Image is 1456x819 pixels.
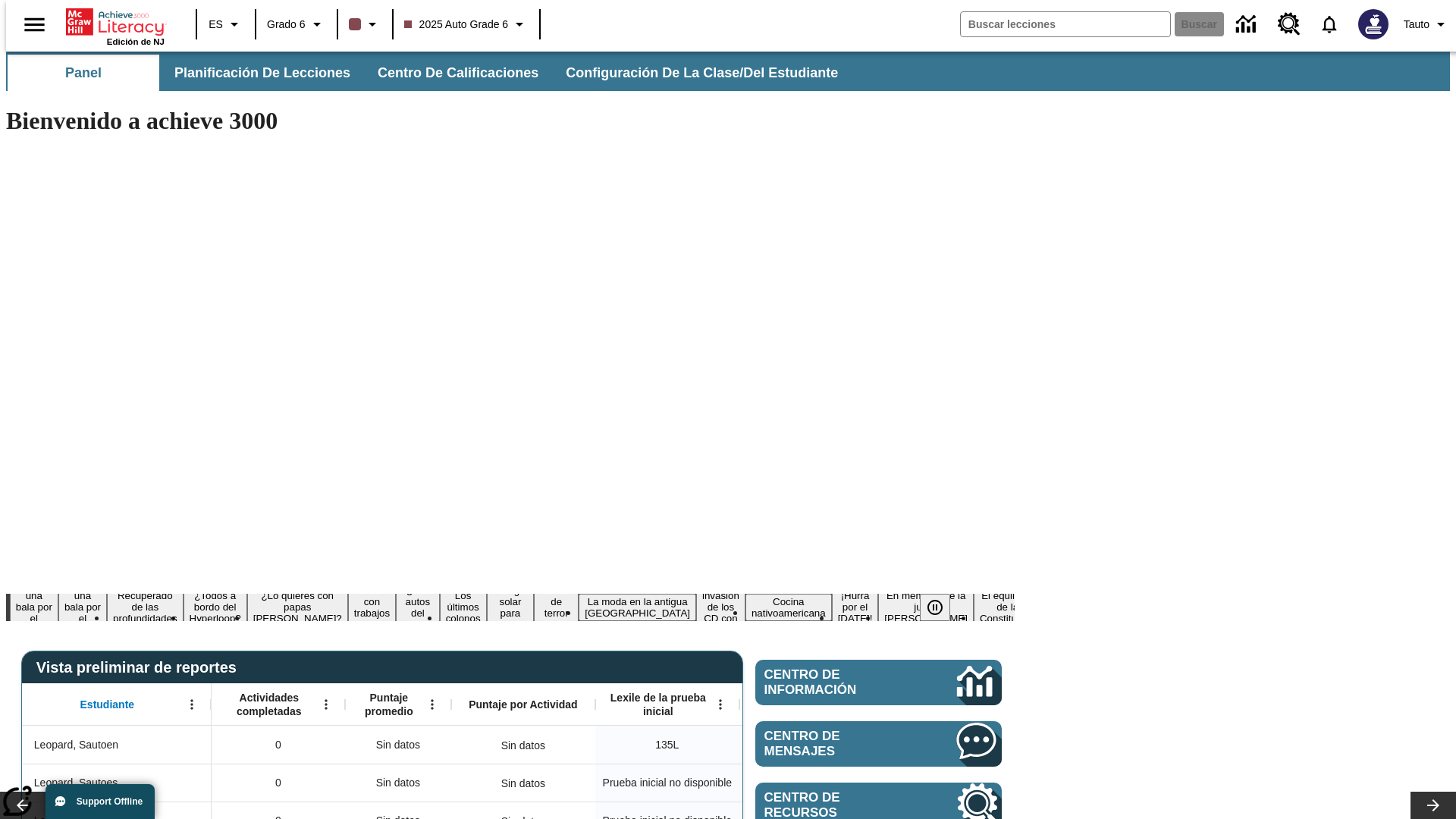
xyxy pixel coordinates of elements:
[534,571,579,644] button: Diapositiva 10 La historia de terror del tomate
[1398,11,1456,38] button: Perfil/Configuración
[566,64,838,82] span: Configuración de la clase/del estudiante
[6,52,1450,91] div: Subbarra de navegación
[369,730,428,761] span: Sin datos
[1227,4,1269,45] a: Centro de información
[174,64,350,82] span: Planificación de lecciones
[184,588,247,626] button: Diapositiva 4 ¿Todos a bordo del Hyperloop?
[58,576,107,638] button: Diapositiva 2 Como una bala por el sendero
[404,17,509,33] span: 2025 Auto Grade 6
[755,660,1002,705] a: Centro de información
[1310,5,1349,44] a: Notificaciones
[247,588,348,626] button: Diapositiva 5 ¿Lo quieres con papas fritas?
[398,11,535,38] button: Clase: 2025 Auto Grade 6, Selecciona una clase
[655,737,679,753] span: 135 Lexile, Leopard, Sautoen
[920,594,950,621] button: Pausar
[261,11,332,38] button: Grado: Grado 6, Elige un grado
[12,2,57,47] button: Abrir el menú lateral
[34,775,118,791] span: Leopard, Sautoes
[764,667,906,698] span: Centro de información
[494,730,553,761] div: Sin datos, Leopard, Sautoen
[34,737,118,753] span: Leopard, Sautoen
[80,698,135,711] span: Estudiante
[469,698,577,711] span: Puntaje por Actividad
[212,764,345,802] div: 0, Leopard, Sautoes
[1404,17,1429,33] span: Tauto
[832,588,879,626] button: Diapositiva 14 ¡Hurra por el Día de la Constitución!
[696,576,745,638] button: Diapositiva 12 La invasión de los CD con Internet
[315,693,337,716] button: Abrir menú
[6,107,1015,135] h1: Bienvenido a achieve 3000
[920,594,965,621] div: Pausar
[1349,5,1398,44] button: Escoja un nuevo avatar
[369,767,428,799] span: Sin datos
[348,582,396,632] button: Diapositiva 6 Niños con trabajos sucios
[366,55,551,91] button: Centro de calificaciones
[267,17,306,33] span: Grado 6
[764,729,912,759] span: Centro de mensajes
[345,764,451,802] div: Sin datos, Leopard, Sautoes
[353,691,425,718] span: Puntaje promedio
[603,775,732,791] span: Prueba inicial no disponible, Leopard, Sautoes
[554,55,850,91] button: Configuración de la clase/del estudiante
[36,659,244,676] span: Vista preliminar de reportes
[219,691,319,718] span: Actividades completadas
[66,5,165,46] div: Portada
[180,693,203,716] button: Abrir menú
[6,55,852,91] div: Subbarra de navegación
[745,594,832,621] button: Diapositiva 13 Cocina nativoamericana
[45,784,155,819] button: Support Offline
[440,588,487,626] button: Diapositiva 8 Los últimos colonos
[275,737,281,753] span: 0
[1269,4,1310,45] a: Centro de recursos, Se abrirá en una pestaña nueva.
[10,576,58,638] button: Diapositiva 1 Como una bala por el sendero
[66,7,165,37] a: Portada
[212,726,345,764] div: 0, Leopard, Sautoen
[202,11,250,38] button: Lenguaje: ES, Selecciona un idioma
[974,588,1041,626] button: Diapositiva 16 El equilibrio de la Constitución
[1358,9,1389,39] img: Avatar
[378,64,538,82] span: Centro de calificaciones
[961,12,1170,36] input: Buscar campo
[494,768,553,799] div: Sin datos, Leopard, Sautoes
[8,55,159,91] button: Panel
[421,693,444,716] button: Abrir menú
[107,588,183,626] button: Diapositiva 3 Recuperado de las profundidades
[209,17,223,33] span: ES
[345,726,451,764] div: Sin datos, Leopard, Sautoen
[343,11,388,38] button: El color de la clase es café oscuro. Cambiar el color de la clase.
[878,588,974,626] button: Diapositiva 15 En memoria de la jueza O'Connor
[275,775,281,791] span: 0
[396,582,439,632] button: Diapositiva 7 ¿Los autos del futuro?
[107,37,165,46] span: Edición de NJ
[709,693,732,716] button: Abrir menú
[755,721,1002,767] a: Centro de mensajes
[1410,792,1456,819] button: Carrusel de lecciones, seguir
[77,796,143,807] span: Support Offline
[603,691,714,718] span: Lexile de la prueba inicial
[487,582,535,632] button: Diapositiva 9 Energía solar para todos
[579,594,696,621] button: Diapositiva 11 La moda en la antigua Roma
[65,64,102,82] span: Panel
[162,55,362,91] button: Planificación de lecciones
